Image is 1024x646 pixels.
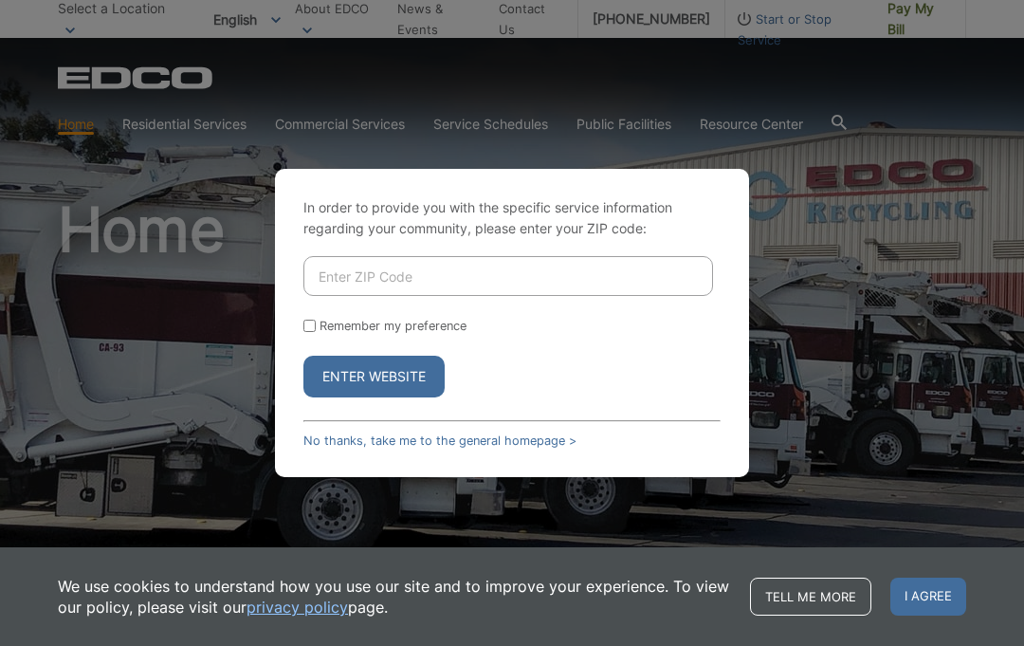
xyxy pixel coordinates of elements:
label: Remember my preference [320,319,466,333]
a: Tell me more [750,578,871,616]
a: No thanks, take me to the general homepage > [303,434,576,448]
p: In order to provide you with the specific service information regarding your community, please en... [303,197,721,239]
button: Enter Website [303,356,445,397]
input: Enter ZIP Code [303,256,713,296]
p: We use cookies to understand how you use our site and to improve your experience. To view our pol... [58,576,731,618]
a: privacy policy [247,597,348,618]
span: I agree [890,578,966,616]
